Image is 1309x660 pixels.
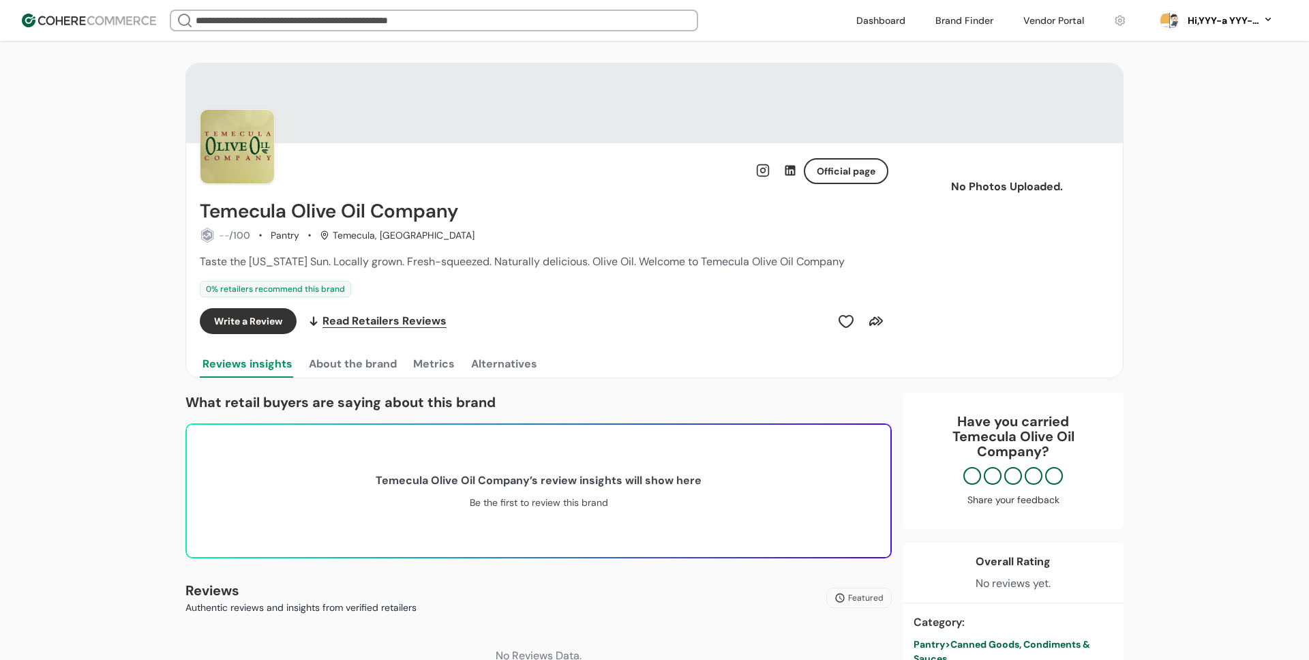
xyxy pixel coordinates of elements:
[185,392,892,412] p: What retail buyers are saying about this brand
[219,229,229,241] span: --
[1185,14,1274,28] button: Hi,YYY-a YYY-aa
[200,200,458,222] h2: Temecula Olive Oil Company
[200,308,297,334] button: Write a Review
[848,592,884,604] span: Featured
[927,179,1087,195] p: No Photos Uploaded.
[376,472,702,489] div: Temecula Olive Oil Company ’s review insights will show here
[200,281,351,297] div: 0 % retailers recommend this brand
[804,158,888,184] button: Official page
[1159,10,1179,31] svg: 0 percent
[916,429,1110,459] p: Temecula Olive Oil Company ?
[271,228,299,243] div: Pantry
[468,350,540,378] button: Alternatives
[1185,14,1260,28] div: Hi, YYY-a YYY-aa
[320,228,475,243] div: Temecula, [GEOGRAPHIC_DATA]
[916,414,1110,459] div: Have you carried
[945,638,950,650] span: >
[306,350,400,378] button: About the brand
[470,496,608,510] div: Be the first to review this brand
[976,575,1051,592] div: No reviews yet.
[322,313,447,329] span: Read Retailers Reviews
[410,350,457,378] button: Metrics
[185,601,417,615] p: Authentic reviews and insights from verified retailers
[200,254,845,269] span: Taste the [US_STATE] Sun. Locally grown. Fresh-squeezed. Naturally delicious. Olive Oil. Welcome ...
[200,109,275,184] img: Brand Photo
[916,493,1110,507] div: Share your feedback
[307,308,447,334] a: Read Retailers Reviews
[22,14,156,27] img: Cohere Logo
[914,614,1113,631] div: Category :
[914,638,945,650] span: Pantry
[185,582,239,599] b: Reviews
[200,350,295,378] button: Reviews insights
[229,229,250,241] span: /100
[976,554,1051,570] div: Overall Rating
